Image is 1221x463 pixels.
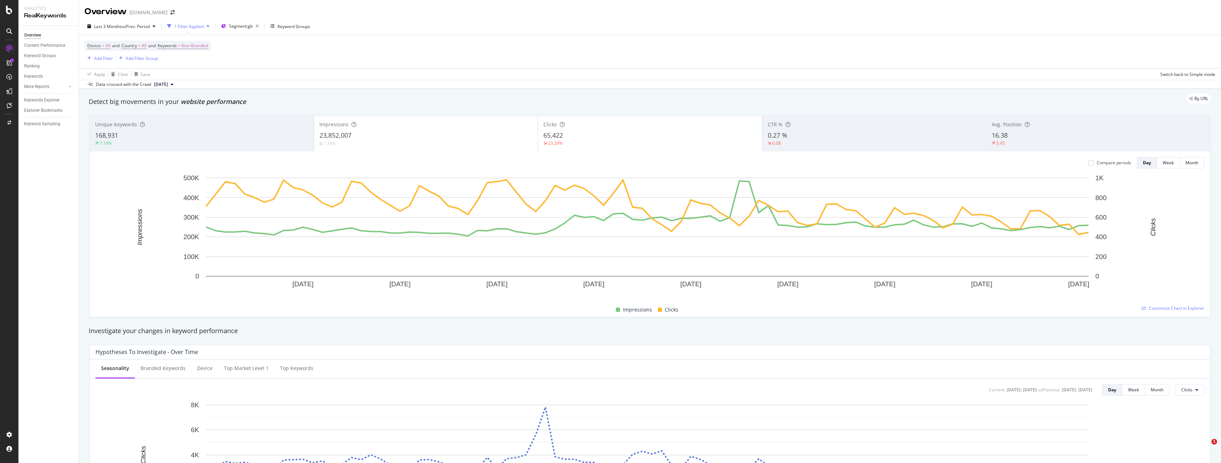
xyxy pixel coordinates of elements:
[130,9,168,16] div: [DOMAIN_NAME]
[24,62,40,70] div: Ranking
[1062,387,1092,393] div: [DATE] - [DATE]
[1163,160,1174,166] div: Week
[95,174,1199,297] svg: A chart.
[1137,157,1157,169] button: Day
[184,233,199,241] text: 200K
[24,97,60,104] div: Keywords Explorer
[121,43,137,49] span: Country
[989,387,1005,393] div: Current:
[89,326,1211,336] div: Investigate your changes in keyword performance
[184,194,199,202] text: 400K
[1194,97,1208,101] span: By URL
[102,43,104,49] span: =
[583,280,604,288] text: [DATE]
[94,71,105,77] div: Apply
[141,365,186,372] div: Branded Keywords
[170,10,175,15] div: arrow-right-arrow-left
[24,73,43,80] div: Keywords
[184,174,199,182] text: 500K
[1186,160,1198,166] div: Month
[24,107,62,114] div: Explorer Bookmarks
[24,12,73,20] div: RealKeywords
[24,97,73,104] a: Keywords Explorer
[543,121,557,128] span: Clicks
[84,54,113,62] button: Add Filter
[1068,280,1089,288] text: [DATE]
[95,348,198,355] div: Hypotheses to Investigate - Over Time
[992,131,1008,139] span: 16.38
[280,365,313,372] div: Top Keywords
[623,305,652,314] span: Impressions
[543,131,563,139] span: 65,422
[680,280,702,288] text: [DATE]
[777,280,799,288] text: [DATE]
[24,107,73,114] a: Explorer Bookmarks
[87,43,101,49] span: Device
[1197,439,1214,456] iframe: Intercom live chat
[1151,387,1163,393] div: Month
[84,6,127,18] div: Overview
[84,68,105,80] button: Apply
[874,280,896,288] text: [DATE]
[132,68,150,80] button: Save
[158,43,177,49] span: Keywords
[1095,253,1107,260] text: 200
[1095,214,1107,221] text: 600
[94,55,113,61] div: Add Filter
[95,121,137,128] span: Unique Keywords
[1160,71,1215,77] div: Switch back to Simple mode
[1175,384,1204,396] button: Clicks
[319,143,322,145] img: Equal
[1108,387,1116,393] div: Day
[1157,157,1180,169] button: Week
[116,54,158,62] button: Add Filter Group
[178,43,180,49] span: =
[548,140,563,146] div: 23.29%
[101,365,129,372] div: Seasonality
[96,81,151,88] div: Data crossed with the Crawl
[1211,439,1217,445] span: 1
[118,71,128,77] div: Clear
[971,280,992,288] text: [DATE]
[1122,384,1145,396] button: Week
[24,62,73,70] a: Ranking
[100,140,112,146] div: 7.19%
[486,280,508,288] text: [DATE]
[1145,384,1170,396] button: Month
[229,23,253,29] span: Segment: gb
[1181,387,1193,393] span: Clicks
[768,131,787,139] span: 0.27 %
[195,272,199,280] text: 0
[136,209,143,245] text: Impressions
[24,83,66,90] a: More Reports
[1095,272,1099,280] text: 0
[141,71,150,77] div: Save
[1128,387,1139,393] div: Week
[95,131,118,139] span: 168,931
[319,121,349,128] span: Impressions
[24,120,60,128] div: Keyword Sampling
[191,426,199,434] text: 6K
[138,43,141,49] span: =
[24,52,56,60] div: Keyword Groups
[151,80,176,89] button: [DATE]
[1102,384,1122,396] button: Day
[184,214,199,221] text: 300K
[292,280,314,288] text: [DATE]
[1038,387,1061,393] div: vs Previous :
[164,21,212,32] button: 1 Filter Applied
[105,41,110,51] span: All
[1095,194,1107,202] text: 800
[1157,68,1215,80] button: Switch back to Simple mode
[24,42,65,49] div: Content Performance
[191,451,199,458] text: 4K
[768,121,783,128] span: CTR %
[142,41,147,51] span: All
[24,32,41,39] div: Overview
[389,280,411,288] text: [DATE]
[197,365,213,372] div: Device
[24,6,73,12] div: Analytics
[665,305,678,314] span: Clicks
[154,81,168,88] span: 2025 Aug. 21st
[84,21,158,32] button: Last 3 MonthsvsPrev. Period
